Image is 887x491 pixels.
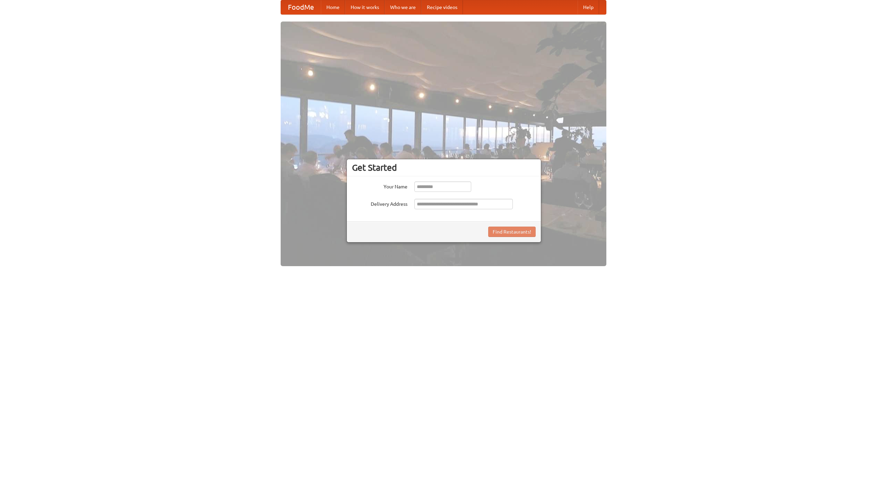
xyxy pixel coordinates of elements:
a: Who we are [385,0,421,14]
h3: Get Started [352,162,536,173]
a: FoodMe [281,0,321,14]
a: Recipe videos [421,0,463,14]
label: Your Name [352,181,407,190]
a: Home [321,0,345,14]
a: How it works [345,0,385,14]
label: Delivery Address [352,199,407,208]
a: Help [578,0,599,14]
button: Find Restaurants! [488,227,536,237]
